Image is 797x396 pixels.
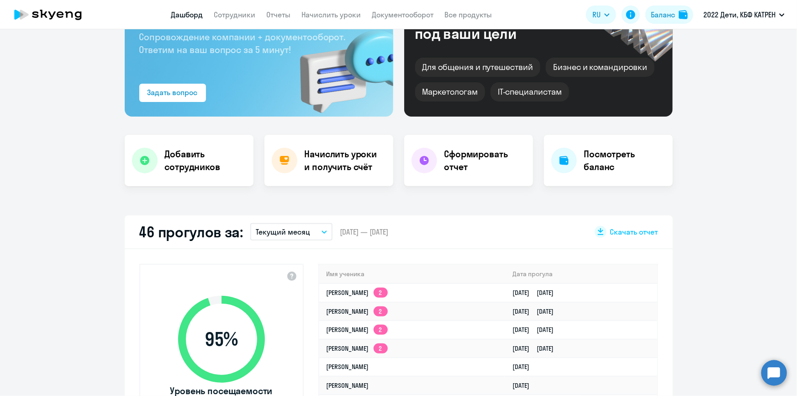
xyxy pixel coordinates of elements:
[679,10,688,19] img: balance
[327,326,388,334] a: [PERSON_NAME]2
[372,10,434,19] a: Документооборот
[546,58,654,77] div: Бизнес и командировки
[374,288,388,298] app-skyeng-badge: 2
[327,363,369,371] a: [PERSON_NAME]
[703,9,776,20] p: 2022 Дети, КБФ КАТРЕН
[512,344,561,353] a: [DATE][DATE]
[374,343,388,353] app-skyeng-badge: 2
[512,326,561,334] a: [DATE][DATE]
[586,5,616,24] button: RU
[327,307,388,316] a: [PERSON_NAME]2
[327,344,388,353] a: [PERSON_NAME]2
[444,148,526,173] h4: Сформировать отчет
[415,10,571,41] div: Курсы английского под ваши цели
[610,227,658,237] span: Скачать отчет
[287,14,393,117] img: bg-img
[699,4,789,26] button: 2022 Дети, КБФ КАТРЕН
[148,87,198,98] div: Задать вопрос
[256,226,310,237] p: Текущий месяц
[139,223,243,241] h2: 46 прогулов за:
[374,325,388,335] app-skyeng-badge: 2
[505,265,657,284] th: Дата прогула
[512,363,537,371] a: [DATE]
[374,306,388,316] app-skyeng-badge: 2
[165,148,246,173] h4: Добавить сотрудников
[305,148,384,173] h4: Начислить уроки и получить счёт
[415,58,541,77] div: Для общения и путешествий
[250,223,333,241] button: Текущий месяц
[445,10,492,19] a: Все продукты
[319,265,506,284] th: Имя ученика
[340,227,388,237] span: [DATE] — [DATE]
[267,10,291,19] a: Отчеты
[139,31,346,55] span: Сопровождение компании + документооборот. Ответим на ваш вопрос за 5 минут!
[139,84,206,102] button: Задать вопрос
[512,381,537,390] a: [DATE]
[651,9,675,20] div: Баланс
[214,10,256,19] a: Сотрудники
[171,10,203,19] a: Дашборд
[645,5,693,24] button: Балансbalance
[327,381,369,390] a: [PERSON_NAME]
[592,9,601,20] span: RU
[584,148,665,173] h4: Посмотреть баланс
[512,307,561,316] a: [DATE][DATE]
[512,289,561,297] a: [DATE][DATE]
[415,82,485,102] div: Маркетологам
[302,10,361,19] a: Начислить уроки
[327,289,388,297] a: [PERSON_NAME]2
[491,82,569,102] div: IT-специалистам
[169,328,274,350] span: 95 %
